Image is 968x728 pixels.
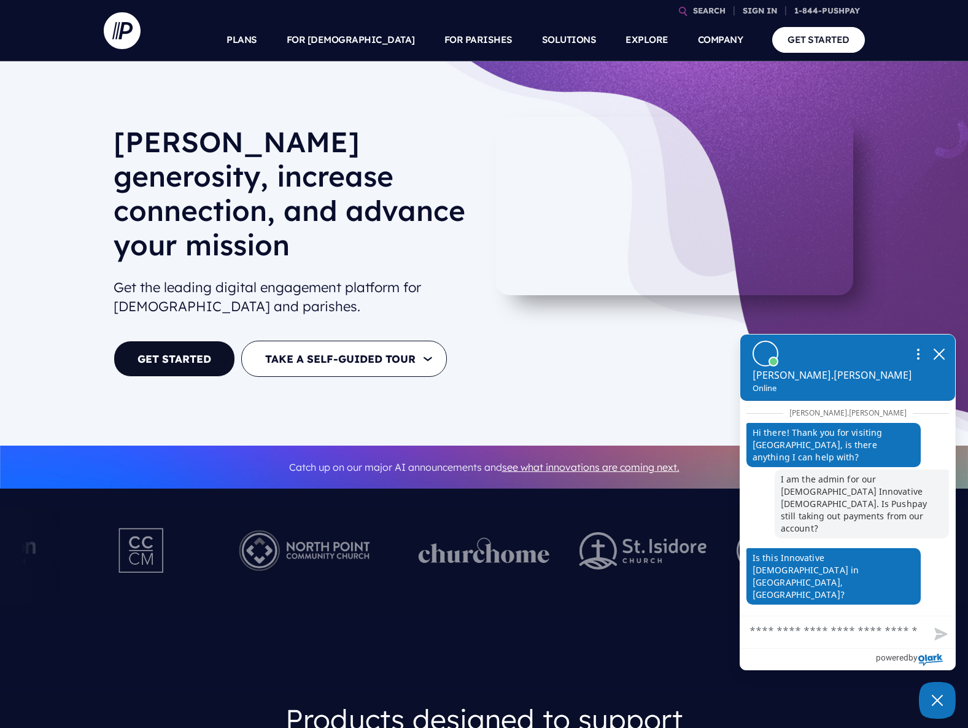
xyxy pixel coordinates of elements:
[775,470,949,538] p: I am the admin for our [DEMOGRAPHIC_DATA] Innovative [DEMOGRAPHIC_DATA]. Is Pushpay still taking ...
[924,620,955,648] button: Send message
[907,344,929,363] button: Open chat options menu
[698,18,743,61] a: COMPANY
[740,334,956,670] div: olark chatbox
[579,532,707,570] img: pp_logos_2
[746,423,921,467] p: Hi there! Thank you for visiting [GEOGRAPHIC_DATA], is there anything I can help with?
[929,345,949,362] button: close chatbox
[753,368,912,382] p: [PERSON_NAME].[PERSON_NAME]
[740,401,955,616] div: chat
[114,341,235,377] a: GET STARTED
[876,649,908,665] span: powered
[241,341,447,377] button: TAKE A SELF-GUIDED TOUR
[114,125,474,272] h1: [PERSON_NAME] generosity, increase connection, and advance your mission
[908,649,917,665] span: by
[114,273,474,321] h2: Get the leading digital engagement platform for [DEMOGRAPHIC_DATA] and parishes.
[919,682,956,719] button: Close Chatbox
[772,27,865,52] a: GET STARTED
[227,18,257,61] a: PLANS
[93,517,190,584] img: Pushpay_Logo__CCM
[287,18,415,61] a: FOR [DEMOGRAPHIC_DATA]
[625,18,668,61] a: EXPLORE
[220,517,389,584] img: Pushpay_Logo__NorthPoint
[114,454,855,481] p: Catch up on our major AI announcements and
[419,538,550,563] img: pp_logos_1
[737,517,883,584] img: Central Church Henderson NV
[542,18,597,61] a: SOLUTIONS
[753,382,912,394] p: Online
[746,548,921,605] p: Is this Innovative [DEMOGRAPHIC_DATA] in [GEOGRAPHIC_DATA], [GEOGRAPHIC_DATA]?
[876,649,955,670] a: Powered by Olark
[444,18,513,61] a: FOR PARISHES
[502,461,680,473] a: see what innovations are coming next.
[783,405,913,420] span: [PERSON_NAME].[PERSON_NAME]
